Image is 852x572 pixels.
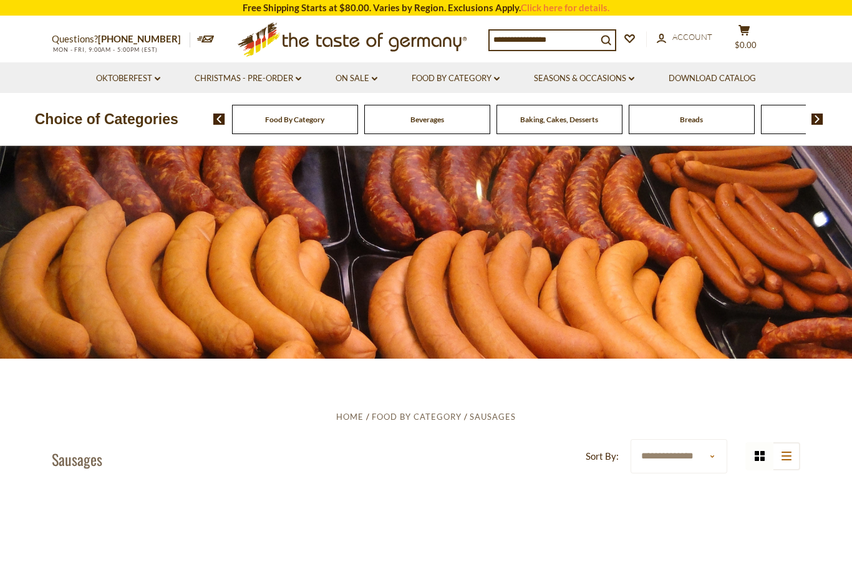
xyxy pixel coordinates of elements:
[672,32,712,42] span: Account
[336,412,364,422] a: Home
[534,72,634,85] a: Seasons & Occasions
[725,24,763,56] button: $0.00
[811,114,823,125] img: next arrow
[412,72,500,85] a: Food By Category
[98,33,181,44] a: [PHONE_NUMBER]
[521,2,609,13] a: Click here for details.
[52,450,102,468] h1: Sausages
[265,115,324,124] a: Food By Category
[410,115,444,124] a: Beverages
[195,72,301,85] a: Christmas - PRE-ORDER
[372,412,462,422] a: Food By Category
[96,72,160,85] a: Oktoberfest
[680,115,703,124] a: Breads
[470,412,516,422] a: Sausages
[735,40,757,50] span: $0.00
[657,31,712,44] a: Account
[586,448,619,464] label: Sort By:
[520,115,598,124] a: Baking, Cakes, Desserts
[336,72,377,85] a: On Sale
[52,46,158,53] span: MON - FRI, 9:00AM - 5:00PM (EST)
[52,31,190,47] p: Questions?
[213,114,225,125] img: previous arrow
[669,72,756,85] a: Download Catalog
